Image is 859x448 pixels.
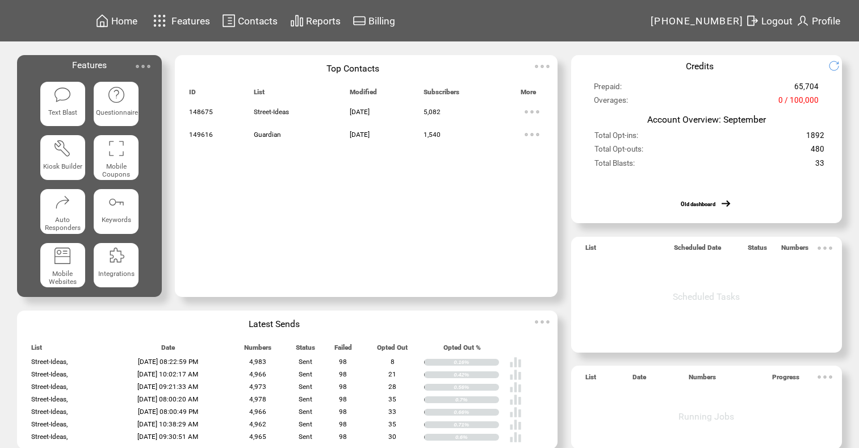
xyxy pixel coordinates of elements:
[454,409,499,416] div: 0.66%
[443,344,481,357] span: Opted Out %
[454,371,499,378] div: 0.42%
[31,395,68,403] span: Street-Ideas,
[299,358,312,366] span: Sent
[812,15,840,27] span: Profile
[31,408,68,416] span: Street-Ideas,
[796,14,810,28] img: profile.svg
[594,96,628,110] span: Overages:
[651,15,744,27] span: [PHONE_NUMBER]
[778,96,819,110] span: 0 / 100,000
[299,395,312,403] span: Sent
[137,433,198,441] span: [DATE] 09:30:51 AM
[40,82,85,127] a: Text Blast
[368,15,395,27] span: Billing
[31,420,68,428] span: Street-Ideas,
[254,131,281,139] span: Guardian
[678,411,734,422] span: Running Jobs
[299,433,312,441] span: Sent
[424,88,459,101] span: Subscribers
[132,55,154,78] img: ellypsis.svg
[594,131,638,145] span: Total Opt-ins:
[781,244,808,257] span: Numbers
[299,420,312,428] span: Sent
[137,370,198,378] span: [DATE] 10:02:17 AM
[45,216,81,232] span: Auto Responders
[339,370,347,378] span: 98
[111,15,137,27] span: Home
[53,246,72,265] img: mobile-websites.svg
[161,344,175,357] span: Date
[102,216,131,224] span: Keywords
[254,88,265,101] span: List
[509,393,522,406] img: poll%20-%20white.svg
[254,108,289,116] span: Street-Ideas
[673,291,740,302] span: Scheduled Tasks
[388,433,396,441] span: 30
[815,159,824,173] span: 33
[31,358,68,366] span: Street-Ideas,
[388,370,396,378] span: 21
[299,383,312,391] span: Sent
[454,421,499,428] div: 0.71%
[794,12,842,30] a: Profile
[288,12,342,30] a: Reports
[647,114,766,125] span: Account Overview: September
[189,88,196,101] span: ID
[249,319,300,329] span: Latest Sends
[351,12,397,30] a: Billing
[339,358,347,366] span: 98
[150,11,170,30] img: features.svg
[632,373,646,386] span: Date
[138,358,198,366] span: [DATE] 08:22:59 PM
[53,86,72,104] img: text-blast.svg
[94,189,139,234] a: Keywords
[31,344,42,357] span: List
[334,344,352,357] span: Failed
[94,243,139,288] a: Integrations
[249,408,266,416] span: 4,966
[772,373,799,386] span: Progress
[107,246,125,265] img: integrations.svg
[40,189,85,234] a: Auto Responders
[350,131,370,139] span: [DATE]
[138,408,198,416] span: [DATE] 08:00:49 PM
[220,12,279,30] a: Contacts
[454,359,499,366] div: 0.16%
[521,101,543,123] img: ellypsis.svg
[350,88,377,101] span: Modified
[249,358,266,366] span: 4,983
[828,60,848,72] img: refresh.png
[96,108,138,116] span: Questionnaire
[509,356,522,369] img: poll%20-%20white.svg
[594,159,635,173] span: Total Blasts:
[454,384,499,391] div: 0.56%
[43,162,82,170] span: Kiosk Builder
[31,383,68,391] span: Street-Ideas,
[806,131,824,145] span: 1892
[388,420,396,428] span: 35
[95,14,109,28] img: home.svg
[748,244,767,257] span: Status
[31,433,68,441] span: Street-Ideas,
[388,383,396,391] span: 28
[40,243,85,288] a: Mobile Websites
[299,370,312,378] span: Sent
[521,123,543,146] img: ellypsis.svg
[585,373,596,386] span: List
[49,270,77,286] span: Mobile Websites
[674,244,721,257] span: Scheduled Date
[94,82,139,127] a: Questionnaire
[249,395,266,403] span: 4,978
[585,244,596,257] span: List
[31,370,68,378] span: Street-Ideas,
[40,135,85,180] a: Kiosk Builder
[249,420,266,428] span: 4,962
[171,15,210,27] span: Features
[137,420,198,428] span: [DATE] 10:38:29 AM
[48,108,77,116] span: Text Blast
[249,433,266,441] span: 4,965
[53,193,72,211] img: auto-responders.svg
[249,370,266,378] span: 4,966
[424,108,441,116] span: 5,082
[794,82,819,96] span: 65,704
